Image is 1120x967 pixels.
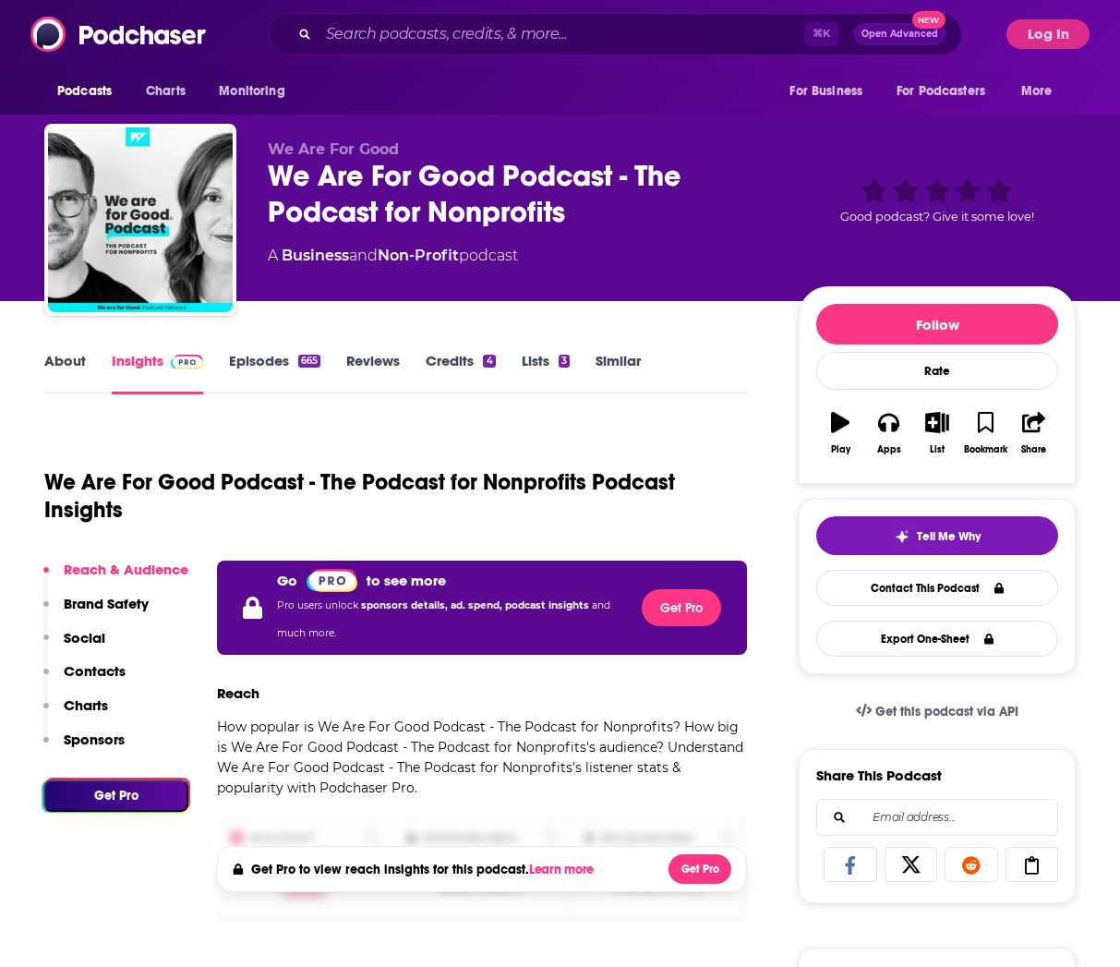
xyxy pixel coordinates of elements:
span: Monitoring [219,79,284,104]
button: Share [1010,400,1058,466]
button: Get Pro [43,780,188,812]
button: open menu [1008,74,1076,109]
a: Charts [134,74,197,109]
div: Share [1021,444,1046,455]
a: Get this podcast via API [841,689,1033,734]
button: open menu [885,74,1012,109]
div: 3 [559,355,570,368]
p: Reach & Audience [64,561,188,578]
button: Get Pro [642,589,721,626]
div: A podcast [268,245,518,267]
button: Apps [864,400,912,466]
span: More [1021,79,1053,104]
h3: Reach [217,684,259,702]
div: 4 [483,355,495,368]
a: Non-Profit [378,247,459,264]
p: to see more [367,572,446,589]
p: Social [64,629,105,647]
div: Bookmark [964,444,1007,455]
div: List [930,444,945,455]
div: Search podcasts, credits, & more... [268,13,962,55]
p: Charts [64,696,108,714]
a: Business [282,247,349,264]
span: Podcasts [57,79,112,104]
img: tell me why sparkle [895,529,909,544]
a: Episodes665 [229,352,320,394]
a: Pro website [307,568,357,592]
span: For Podcasters [897,79,985,104]
h1: We Are For Good Podcast - The Podcast for Nonprofits Podcast Insights [44,468,732,524]
img: Podchaser Pro [171,355,203,369]
input: Email address... [832,800,1042,835]
span: and [349,247,378,264]
button: open menu [206,74,308,109]
button: Bookmark [961,400,1009,466]
button: open menu [777,74,885,109]
span: Good podcast? Give it some love! [840,210,1034,224]
a: InsightsPodchaser Pro [112,352,203,394]
a: Share on Facebook [824,847,877,882]
span: We Are For Good [268,140,399,158]
a: Contact This Podcast [816,570,1058,606]
button: List [913,400,961,466]
p: Contacts [64,662,126,680]
img: Podchaser Pro [307,569,357,592]
a: Share on X/Twitter [885,847,938,882]
a: About [44,352,86,394]
span: New [912,11,945,29]
a: Copy Link [1006,847,1059,882]
button: Log In [1006,19,1090,49]
span: Get this podcast via API [875,704,1018,719]
button: Open AdvancedNew [853,23,946,45]
div: Rate [816,352,1058,390]
button: Contacts [43,662,126,696]
button: Sponsors [43,731,125,765]
a: Reviews [346,352,400,394]
button: Follow [816,304,1058,344]
a: Similar [596,352,641,394]
p: Sponsors [64,731,125,748]
img: Podchaser - Follow, Share and Rate Podcasts [30,17,208,52]
div: Apps [877,444,901,455]
div: Good podcast? Give it some love! [799,140,1076,255]
button: tell me why sparkleTell Me Why [816,516,1058,555]
span: Open Advanced [861,30,938,39]
a: Credits4 [426,352,495,394]
button: Reach & Audience [43,561,188,595]
span: sponsors details, ad. spend, podcast insights [361,599,592,611]
a: Lists3 [522,352,570,394]
a: Share on Reddit [945,847,998,882]
h4: Get Pro to view reach insights for this podcast. [251,862,599,877]
p: How popular is We Are For Good Podcast - The Podcast for Nonprofits? How big is We Are For Good P... [217,717,747,798]
button: Social [43,629,105,663]
button: Play [816,400,864,466]
span: Tell Me Why [917,529,981,544]
p: Go [277,572,297,589]
span: ⌘ K [804,22,838,46]
button: Learn more [529,863,599,877]
img: We Are For Good Podcast - The Podcast for Nonprofits [48,127,233,312]
span: For Business [789,79,862,104]
div: Search followers [816,799,1058,836]
button: Brand Safety [43,595,149,629]
p: Pro users unlock and much more. [277,592,627,647]
input: Search podcasts, credits, & more... [319,19,804,49]
div: Play [831,444,850,455]
p: Brand Safety [64,595,149,612]
button: Get Pro [668,854,731,884]
div: 665 [298,355,320,368]
button: open menu [44,74,136,109]
h3: Share This Podcast [816,767,942,784]
span: Charts [146,79,186,104]
button: Charts [43,696,108,731]
button: Export One-Sheet [816,621,1058,657]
